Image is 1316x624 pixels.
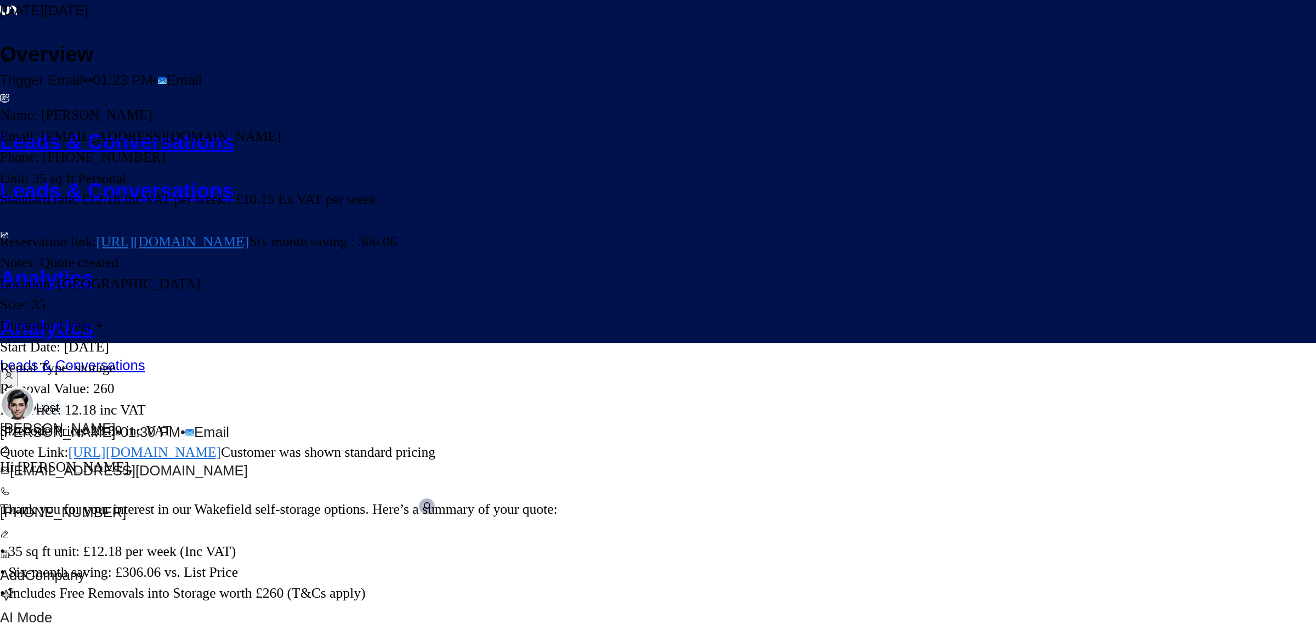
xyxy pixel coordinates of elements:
span: • [83,72,88,88]
span: • [180,424,185,440]
span: 01:30 PM [120,424,180,440]
span: Email [194,424,229,440]
span: Email [167,72,202,88]
span: • [116,424,121,440]
span: • [153,72,158,88]
span: 01:23 PM [93,72,153,88]
span: • [88,72,93,88]
a: [URL][DOMAIN_NAME] [97,234,249,249]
